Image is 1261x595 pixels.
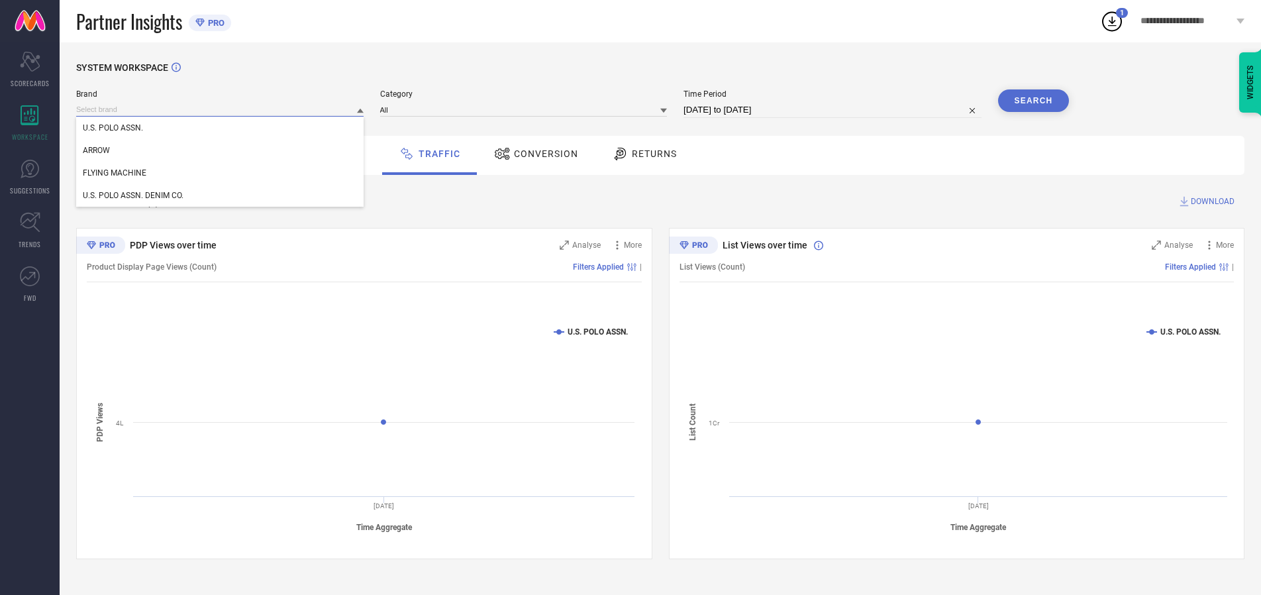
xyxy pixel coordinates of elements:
[83,123,143,133] span: U.S. POLO ASSN.
[76,103,364,117] input: Select brand
[1165,262,1216,272] span: Filters Applied
[573,262,624,272] span: Filters Applied
[950,523,1007,532] tspan: Time Aggregate
[76,89,364,99] span: Brand
[356,523,413,532] tspan: Time Aggregate
[560,241,569,250] svg: Zoom
[83,168,146,178] span: FLYING MACHINE
[640,262,642,272] span: |
[688,404,697,441] tspan: List Count
[12,132,48,142] span: WORKSPACE
[11,78,50,88] span: SCORECARDS
[572,241,601,250] span: Analyse
[95,402,105,441] tspan: PDP Views
[1191,195,1235,208] span: DOWNLOAD
[76,8,182,35] span: Partner Insights
[632,148,677,159] span: Returns
[683,89,982,99] span: Time Period
[76,162,364,184] div: FLYING MACHINE
[76,184,364,207] div: U.S. POLO ASSN. DENIM CO.
[1152,241,1161,250] svg: Zoom
[76,139,364,162] div: ARROW
[24,293,36,303] span: FWD
[83,146,110,155] span: ARROW
[624,241,642,250] span: More
[83,191,183,200] span: U.S. POLO ASSN. DENIM CO.
[87,262,217,272] span: Product Display Page Views (Count)
[130,240,217,250] span: PDP Views over time
[116,419,124,427] text: 4L
[723,240,807,250] span: List Views over time
[1120,9,1124,17] span: 1
[968,502,988,510] text: [DATE]
[514,148,578,159] span: Conversion
[1232,262,1234,272] span: |
[374,502,394,510] text: [DATE]
[998,89,1070,112] button: Search
[205,18,225,28] span: PRO
[709,419,720,427] text: 1Cr
[1100,9,1124,33] div: Open download list
[683,102,982,118] input: Select time period
[76,117,364,139] div: U.S. POLO ASSN.
[76,237,125,256] div: Premium
[568,327,628,337] text: U.S. POLO ASSN.
[19,239,41,249] span: TRENDS
[1164,241,1193,250] span: Analyse
[76,62,168,73] span: SYSTEM WORKSPACE
[380,89,668,99] span: Category
[680,262,745,272] span: List Views (Count)
[10,186,50,195] span: SUGGESTIONS
[1160,327,1221,337] text: U.S. POLO ASSN.
[1216,241,1234,250] span: More
[419,148,460,159] span: Traffic
[669,237,718,256] div: Premium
